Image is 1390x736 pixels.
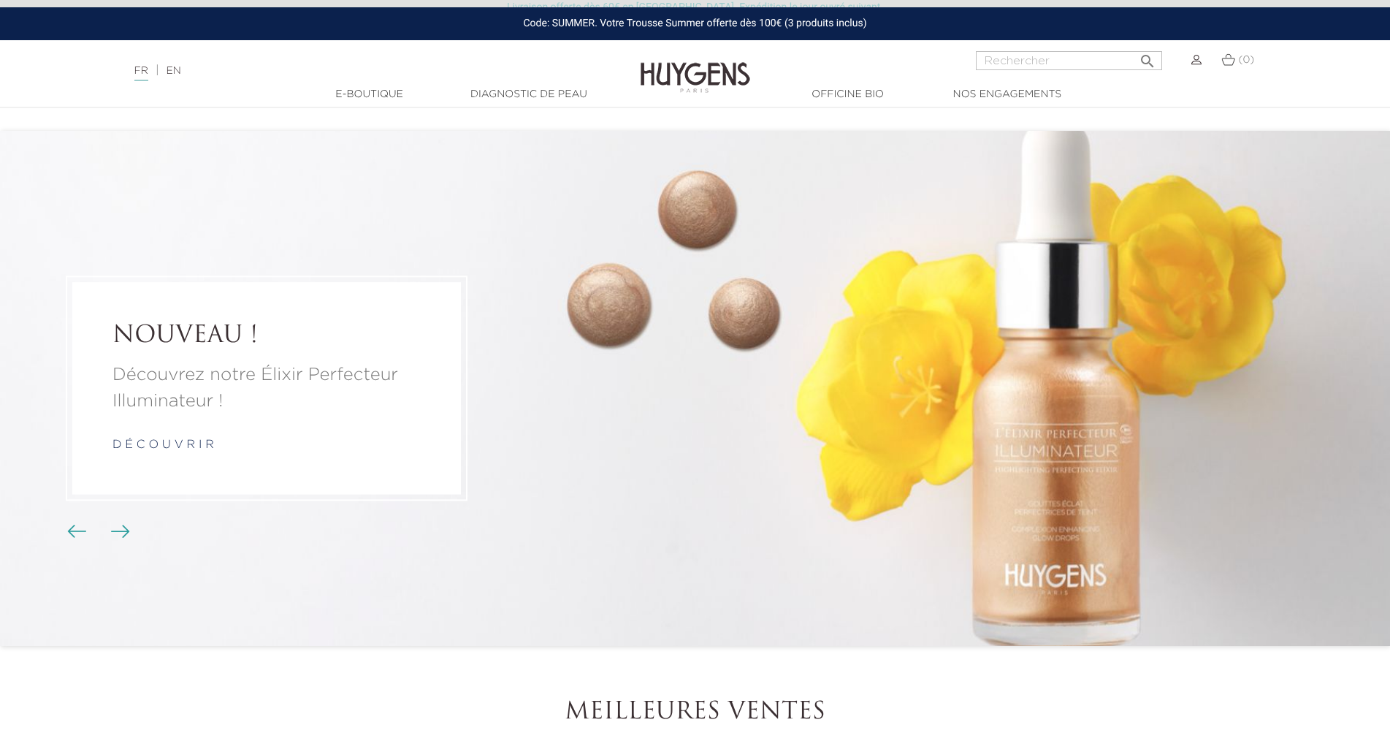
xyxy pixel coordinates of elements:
h2: Meilleures ventes [290,699,1101,726]
i:  [1139,48,1156,66]
a: Diagnostic de peau [456,87,602,102]
div: Boutons du carrousel [73,521,121,543]
a: Découvrez notre Élixir Perfecteur Illuminateur ! [112,362,421,414]
div: | [127,62,568,80]
a: Nos engagements [934,87,1080,102]
a: Officine Bio [775,87,921,102]
a: NOUVEAU ! [112,323,421,351]
input: Rechercher [976,51,1162,70]
img: Huygens [641,39,750,95]
a: EN [166,66,180,76]
a: d é c o u v r i r [112,439,214,451]
button:  [1134,47,1161,67]
span: (0) [1238,55,1254,65]
a: E-Boutique [297,87,443,102]
a: FR [134,66,148,81]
